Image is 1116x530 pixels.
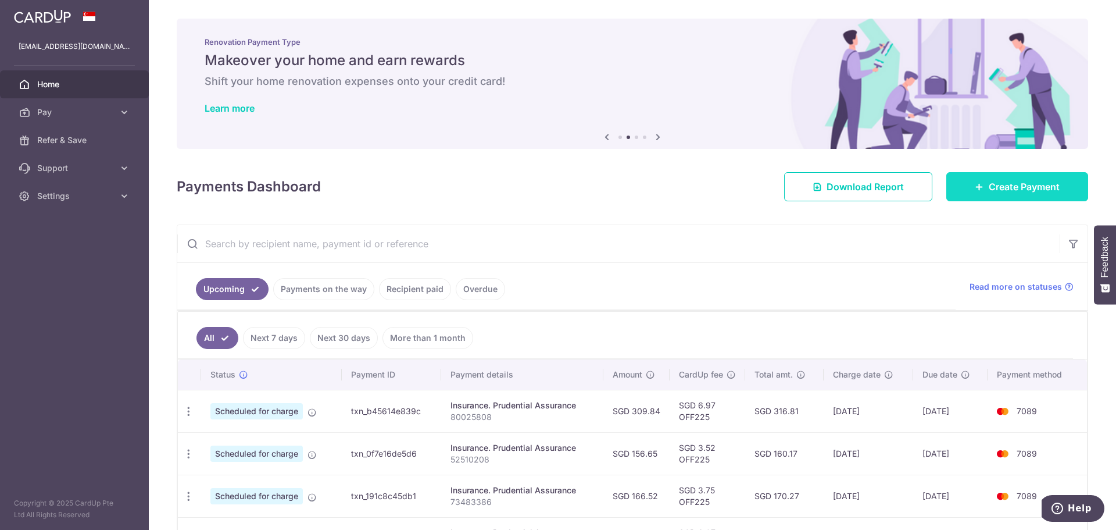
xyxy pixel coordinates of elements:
img: Bank Card [991,447,1014,461]
p: 52510208 [450,454,594,465]
th: Payment method [988,360,1087,390]
p: Renovation Payment Type [205,37,1060,47]
a: Payments on the way [273,278,374,300]
img: Renovation banner [177,19,1088,149]
a: Overdue [456,278,505,300]
h5: Makeover your home and earn rewards [205,51,1060,70]
span: Scheduled for charge [210,488,303,504]
a: Upcoming [196,278,269,300]
span: Home [37,79,114,90]
div: Insurance. Prudential Assurance [450,400,594,411]
a: More than 1 month [382,327,473,349]
td: txn_0f7e16de5d6 [342,432,441,475]
span: 7089 [1017,406,1037,416]
td: [DATE] [913,475,988,517]
span: Download Report [827,180,904,194]
a: Download Report [784,172,932,201]
h6: Shift your home renovation expenses onto your credit card! [205,74,1060,88]
input: Search by recipient name, payment id or reference [177,225,1060,262]
span: Read more on statuses [970,281,1062,293]
a: Next 7 days [243,327,305,349]
a: Recipient paid [379,278,451,300]
a: Read more on statuses [970,281,1074,293]
td: SGD 166.52 [603,475,670,517]
span: Refer & Save [37,134,114,146]
div: Insurance. Prudential Assurance [450,485,594,496]
span: Status [210,369,235,380]
img: Bank Card [991,489,1014,503]
span: Total amt. [754,369,793,380]
span: Scheduled for charge [210,403,303,419]
a: Learn more [205,102,255,114]
div: Insurance. Prudential Assurance [450,442,594,454]
span: Support [37,162,114,174]
span: 7089 [1017,491,1037,501]
td: [DATE] [824,475,913,517]
span: Due date [922,369,957,380]
td: SGD 6.97 OFF225 [670,390,745,432]
p: 73483386 [450,496,594,508]
a: Next 30 days [310,327,378,349]
img: CardUp [14,9,71,23]
th: Payment details [441,360,603,390]
span: Pay [37,106,114,118]
span: Scheduled for charge [210,446,303,462]
td: [DATE] [824,432,913,475]
td: [DATE] [824,390,913,432]
button: Feedback - Show survey [1094,225,1116,304]
td: [DATE] [913,432,988,475]
img: Bank Card [991,404,1014,418]
td: SGD 3.75 OFF225 [670,475,745,517]
th: Payment ID [342,360,441,390]
h4: Payments Dashboard [177,176,321,197]
td: SGD 170.27 [745,475,824,517]
td: SGD 160.17 [745,432,824,475]
span: Create Payment [989,180,1060,194]
p: 80025808 [450,411,594,423]
span: Charge date [833,369,881,380]
td: txn_191c8c45db1 [342,475,441,517]
td: txn_b45614e839c [342,390,441,432]
span: 7089 [1017,449,1037,458]
iframe: Opens a widget where you can find more information [1042,495,1104,524]
td: SGD 309.84 [603,390,670,432]
td: SGD 156.65 [603,432,670,475]
span: CardUp fee [679,369,723,380]
td: SGD 3.52 OFF225 [670,432,745,475]
a: Create Payment [946,172,1088,201]
p: [EMAIL_ADDRESS][DOMAIN_NAME] [19,41,130,52]
span: Feedback [1100,237,1110,278]
a: All [196,327,238,349]
td: SGD 316.81 [745,390,824,432]
span: Amount [613,369,642,380]
td: [DATE] [913,390,988,432]
span: Settings [37,190,114,202]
